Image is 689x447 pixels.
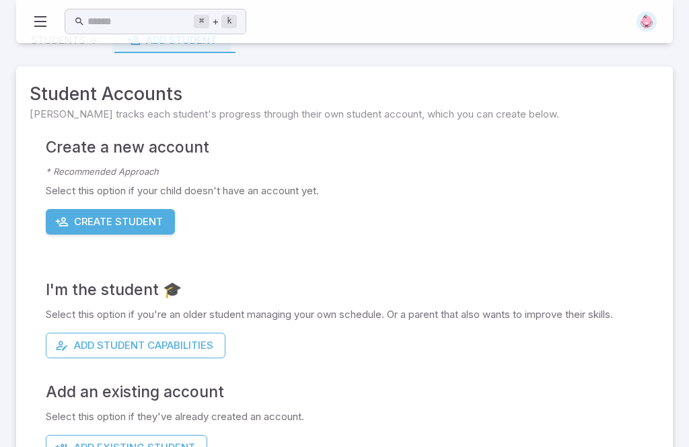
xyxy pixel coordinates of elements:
[221,15,237,28] kbd: k
[30,107,659,122] span: [PERSON_NAME] tracks each student's progress through their own student account, which you can cre...
[46,184,659,198] p: Select this option if your child doesn't have an account yet.
[194,15,209,28] kbd: ⌘
[46,209,175,235] button: Create Student
[194,13,237,30] div: +
[637,11,657,32] img: hexagon.svg
[46,380,659,404] h4: Add an existing account
[46,135,659,159] h4: Create a new account
[30,80,659,107] span: Student Accounts
[46,409,659,424] p: Select this option if they've already created an account.
[46,165,659,178] p: * Recommended Approach
[46,307,659,322] p: Select this option if you're an older student managing your own schedule. Or a parent that also w...
[46,333,225,358] button: Add Student Capabilities
[46,278,659,302] h4: I'm the student 🎓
